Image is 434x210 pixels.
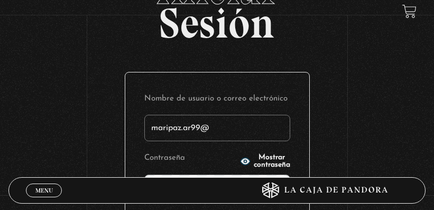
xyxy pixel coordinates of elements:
[254,154,290,169] span: Mostrar contraseña
[144,151,237,166] label: Contraseña
[32,196,57,204] span: Cerrar
[402,4,417,19] a: View your shopping cart
[35,187,53,194] span: Menu
[144,92,290,107] label: Nombre de usuario o correo electrónico
[240,154,290,169] button: Mostrar contraseña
